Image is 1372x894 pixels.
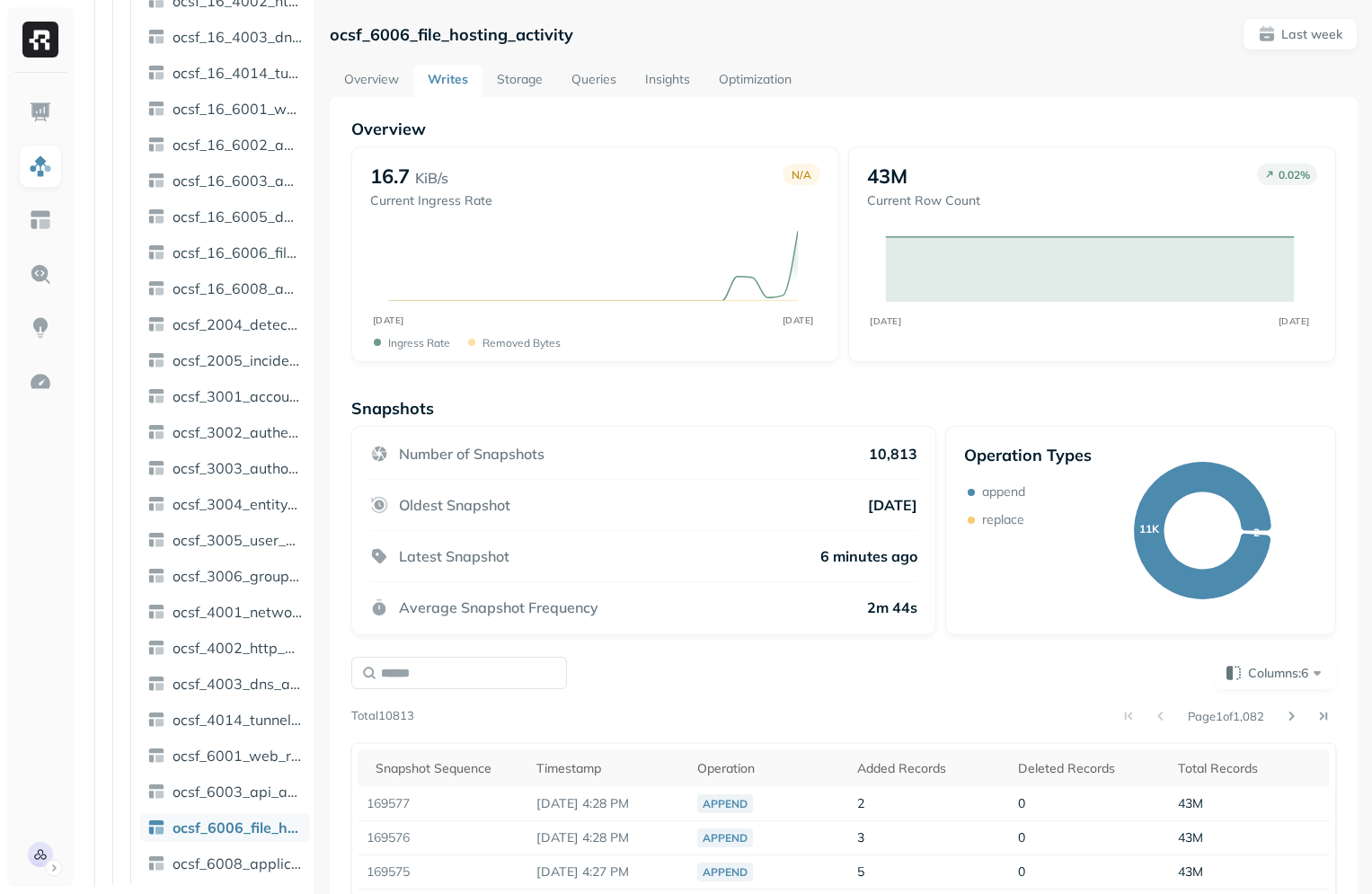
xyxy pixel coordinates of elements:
[140,849,310,878] a: ocsf_6008_application_error
[1279,168,1310,181] p: 0.02 %
[1188,708,1264,724] p: Page 1 of 1,082
[140,202,310,231] a: ocsf_16_6005_datastore_activity
[330,24,573,45] p: ocsf_6006_file_hosting_activity
[867,164,907,189] p: 43M
[697,863,753,881] div: append
[173,747,303,765] span: ocsf_6001_web_resources_activity
[1018,829,1025,845] span: 0
[140,94,310,123] a: ocsf_16_6001_web_resources_activity
[140,454,310,482] a: ocsf_3003_authorize_session
[173,28,303,46] span: ocsf_16_4003_dns_activity
[29,208,52,232] img: Asset Explorer
[173,100,303,118] span: ocsf_16_6001_web_resources_activity
[351,119,1336,139] p: Overview
[792,168,811,181] p: N/A
[140,418,310,447] a: ocsf_3002_authentication
[173,639,303,657] span: ocsf_4002_http_activity
[351,398,434,419] p: Snapshots
[140,597,310,626] a: ocsf_4001_network_activity
[1018,795,1025,811] span: 0
[370,192,492,209] p: Current Ingress Rate
[140,777,310,806] a: ocsf_6003_api_activity
[869,445,917,463] p: 10,813
[173,315,303,333] span: ocsf_2004_detection_finding
[147,783,165,801] img: table
[140,22,310,51] a: ocsf_16_4003_dns_activity
[857,795,864,811] span: 2
[147,243,165,261] img: table
[173,243,303,261] span: ocsf_16_6006_file_hosting
[857,863,864,880] span: 5
[147,675,165,693] img: table
[857,760,1000,777] div: Added Records
[173,136,303,154] span: ocsf_16_6002_application_lifecycle
[173,495,303,513] span: ocsf_3004_entity_management
[482,336,561,350] p: Removed bytes
[1248,664,1326,682] span: Columns: 6
[867,192,980,209] p: Current Row Count
[482,65,557,97] a: Storage
[982,483,1025,500] p: append
[1253,526,1260,539] text: 2
[1178,829,1203,845] span: 43M
[782,314,813,326] tspan: [DATE]
[982,511,1024,528] p: replace
[867,598,917,616] p: 2m 44s
[697,760,840,777] div: Operation
[376,760,518,777] div: Snapshot Sequence
[147,495,165,513] img: table
[173,819,303,836] span: ocsf_6006_file_hosting_activity
[29,316,52,340] img: Insights
[399,445,544,463] p: Number of Snapshots
[173,531,303,549] span: ocsf_3005_user_access
[28,842,53,867] img: Rula
[388,336,450,350] p: Ingress Rate
[173,783,303,801] span: ocsf_6003_api_activity
[399,496,510,514] p: Oldest Snapshot
[399,547,509,565] p: Latest Snapshot
[173,567,303,585] span: ocsf_3006_group_management
[140,130,310,159] a: ocsf_16_6002_application_lifecycle
[173,423,303,441] span: ocsf_3002_authentication
[536,795,679,812] p: Sep 21, 2025 4:28 PM
[704,65,806,97] a: Optimization
[140,633,310,662] a: ocsf_4002_http_activity
[29,262,52,286] img: Query Explorer
[870,315,901,326] tspan: [DATE]
[173,387,303,405] span: ocsf_3001_account_change
[147,854,165,872] img: table
[147,172,165,190] img: table
[173,64,303,82] span: ocsf_16_4014_tunnel_activity
[1018,863,1025,880] span: 0
[557,65,631,97] a: Queries
[173,279,303,297] span: ocsf_16_6008_application_error
[1178,863,1203,880] span: 43M
[147,279,165,297] img: table
[964,445,1092,465] p: Operation Types
[140,526,310,554] a: ocsf_3005_user_access
[173,172,303,190] span: ocsf_16_6003_api_activity
[358,821,527,855] td: 169576
[140,813,310,842] a: ocsf_6006_file_hosting_activity
[147,639,165,657] img: table
[147,136,165,154] img: table
[22,22,58,58] img: Ryft
[147,423,165,441] img: table
[140,382,310,411] a: ocsf_3001_account_change
[147,28,165,46] img: table
[697,828,753,847] div: append
[140,238,310,267] a: ocsf_16_6006_file_hosting
[399,598,598,616] p: Average Snapshot Frequency
[1215,657,1336,689] button: Columns:6
[147,387,165,405] img: table
[173,459,303,477] span: ocsf_3003_authorize_session
[1139,522,1160,536] text: 11K
[147,64,165,82] img: table
[140,669,310,698] a: ocsf_4003_dns_activity
[140,741,310,770] a: ocsf_6001_web_resources_activity
[140,346,310,375] a: ocsf_2005_incident_finding
[536,829,679,846] p: Sep 21, 2025 4:28 PM
[1243,18,1358,50] button: Last week
[1281,26,1342,43] p: Last week
[173,854,303,872] span: ocsf_6008_application_error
